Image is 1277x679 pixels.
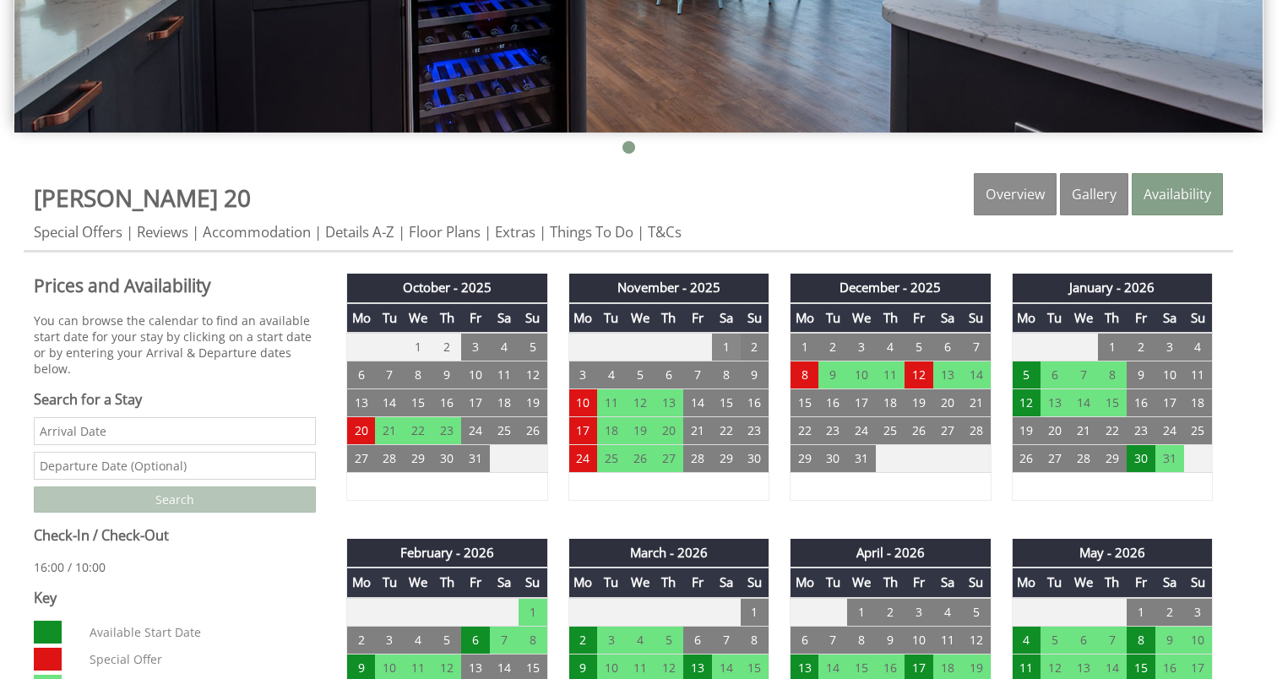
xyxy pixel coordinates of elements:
[519,626,547,654] td: 8
[568,361,597,388] td: 3
[741,568,769,597] th: Su
[847,568,876,597] th: We
[876,416,905,444] td: 25
[490,626,519,654] td: 7
[568,388,597,416] td: 10
[1127,626,1155,654] td: 8
[404,388,432,416] td: 15
[568,274,769,302] th: November - 2025
[432,568,461,597] th: Th
[741,444,769,472] td: 30
[1069,388,1098,416] td: 14
[905,598,933,627] td: 3
[1069,444,1098,472] td: 28
[626,416,655,444] td: 19
[626,626,655,654] td: 4
[683,361,712,388] td: 7
[791,333,819,361] td: 1
[432,303,461,333] th: Th
[347,274,548,302] th: October - 2025
[741,626,769,654] td: 8
[818,303,847,333] th: Tu
[741,303,769,333] th: Su
[1184,626,1213,654] td: 10
[404,416,432,444] td: 22
[1098,388,1127,416] td: 15
[933,598,962,627] td: 4
[404,333,432,361] td: 1
[409,222,481,242] a: Floor Plans
[597,568,626,597] th: Tu
[933,303,962,333] th: Sa
[432,626,461,654] td: 5
[962,303,991,333] th: Su
[791,539,992,568] th: April - 2026
[1155,361,1184,388] td: 10
[1127,361,1155,388] td: 9
[490,388,519,416] td: 18
[791,303,819,333] th: Mo
[1098,333,1127,361] td: 1
[34,589,316,607] h3: Key
[626,444,655,472] td: 26
[404,568,432,597] th: We
[741,333,769,361] td: 2
[597,303,626,333] th: Tu
[905,416,933,444] td: 26
[1041,416,1069,444] td: 20
[375,303,404,333] th: Tu
[876,333,905,361] td: 4
[86,621,312,644] dd: Available Start Date
[34,559,316,575] p: 16:00 / 10:00
[519,361,547,388] td: 12
[818,333,847,361] td: 2
[905,388,933,416] td: 19
[683,303,712,333] th: Fr
[404,626,432,654] td: 4
[1127,416,1155,444] td: 23
[1069,416,1098,444] td: 21
[847,416,876,444] td: 24
[712,626,741,654] td: 7
[137,222,188,242] a: Reviews
[1069,361,1098,388] td: 7
[1012,416,1041,444] td: 19
[962,416,991,444] td: 28
[791,388,819,416] td: 15
[490,333,519,361] td: 4
[1012,361,1041,388] td: 5
[648,222,682,242] a: T&Cs
[626,388,655,416] td: 12
[1127,388,1155,416] td: 16
[1155,568,1184,597] th: Sa
[347,444,376,472] td: 27
[741,388,769,416] td: 16
[203,222,311,242] a: Accommodation
[1127,568,1155,597] th: Fr
[568,416,597,444] td: 17
[404,303,432,333] th: We
[818,568,847,597] th: Tu
[712,361,741,388] td: 8
[1098,444,1127,472] td: 29
[876,361,905,388] td: 11
[34,312,316,377] p: You can browse the calendar to find an available start date for your stay by clicking on a start ...
[519,388,547,416] td: 19
[683,388,712,416] td: 14
[347,303,376,333] th: Mo
[432,444,461,472] td: 30
[1098,416,1127,444] td: 22
[34,274,316,297] h2: Prices and Availability
[519,333,547,361] td: 5
[712,416,741,444] td: 22
[1069,568,1098,597] th: We
[1041,361,1069,388] td: 6
[655,361,683,388] td: 6
[34,452,316,480] input: Departure Date (Optional)
[404,361,432,388] td: 8
[375,444,404,472] td: 28
[791,626,819,654] td: 6
[568,539,769,568] th: March - 2026
[791,568,819,597] th: Mo
[597,361,626,388] td: 4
